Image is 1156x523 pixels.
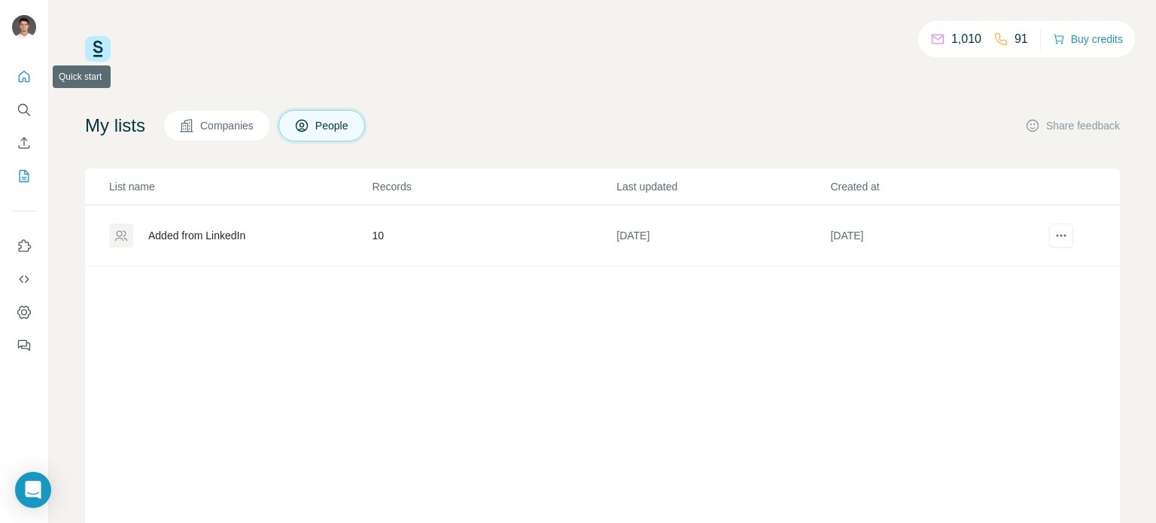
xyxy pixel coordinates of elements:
button: My lists [12,163,36,190]
button: actions [1049,223,1073,248]
button: Search [12,96,36,123]
p: Records [373,179,616,194]
img: Avatar [12,15,36,39]
button: Use Surfe on LinkedIn [12,233,36,260]
img: Surfe Logo [85,36,111,62]
span: People [315,118,350,133]
h4: My lists [85,114,145,138]
div: Open Intercom Messenger [15,472,51,508]
td: [DATE] [616,205,829,266]
p: Created at [830,179,1042,194]
p: 91 [1015,30,1028,48]
p: 1,010 [951,30,981,48]
button: Feedback [12,332,36,359]
button: Enrich CSV [12,129,36,157]
button: Buy credits [1053,29,1123,50]
button: Quick start [12,63,36,90]
button: Share feedback [1025,118,1120,133]
p: Last updated [616,179,829,194]
td: 10 [372,205,616,266]
td: [DATE] [829,205,1043,266]
div: Added from LinkedIn [148,228,245,243]
button: Use Surfe API [12,266,36,293]
button: Dashboard [12,299,36,326]
p: List name [109,179,371,194]
span: Companies [200,118,255,133]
